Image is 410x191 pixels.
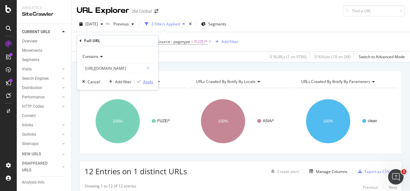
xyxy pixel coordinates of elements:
div: Create alert [277,169,299,174]
h4: URLs Crawled By Botify By parameters [300,77,391,87]
svg: A chart. [190,93,290,149]
svg: A chart. [295,93,395,149]
a: Overview [22,38,67,45]
div: Cancel [88,79,100,84]
button: Export as CSV [356,166,389,177]
button: Switch to Advanced Mode [356,52,405,62]
span: = [191,39,193,44]
iframe: Intercom live chat [388,169,404,185]
text: clean [368,119,377,123]
a: Outlinks [22,131,60,138]
a: Movements [22,47,67,54]
a: Distribution [22,85,60,91]
div: Overview [22,38,37,45]
span: URLs Crawled By Botify By parameters [301,79,370,84]
a: Segments [22,57,67,63]
a: NEW URLS [22,151,60,158]
button: Next [389,183,397,191]
div: Analysis Info [22,179,44,186]
div: Performance [22,94,44,101]
div: Showing 1 to 12 of 12 entries [84,183,136,191]
div: 0 % URLs ( 1 on 976K ) [270,54,307,59]
span: Previous [111,21,129,27]
text: FUZE/* [157,119,170,123]
a: Sitemaps [22,141,60,147]
a: CURRENT URLS [22,29,60,35]
div: SiteCrawler [22,11,66,18]
div: 3M Global [132,8,152,14]
div: Segments [22,57,39,63]
div: URL Explorer [77,5,129,16]
button: Previous [363,183,378,191]
div: Add filter [115,79,132,84]
div: arrow-right-arrow-left [154,9,158,14]
a: Inlinks [22,122,60,129]
div: Full URL [84,38,100,43]
span: URLs Crawled By Botify By locale [196,79,256,84]
div: Manage Columns [316,169,347,174]
div: NEW URLS [22,151,41,158]
div: Previous [363,185,378,190]
span: vs [106,21,111,26]
div: Switch to Advanced Mode [359,54,405,59]
div: Apply [143,79,153,84]
span: FUZE/* [194,37,207,46]
div: Movements [22,47,42,54]
a: Content [22,113,67,119]
a: Performance [22,94,60,101]
span: 1 [401,169,406,174]
div: CURRENT URLS [22,29,50,35]
text: 100% [323,119,333,123]
div: Content [22,113,36,119]
div: Next [389,185,397,190]
span: Segments [208,21,226,27]
div: HTTP Codes [22,103,44,110]
div: DISAPPEARED URLS [22,160,54,174]
button: Add Filter [213,38,239,46]
div: Distribution [22,85,42,91]
button: Add filter [106,78,132,85]
button: Cancel [80,78,100,85]
button: Segments [199,19,229,29]
button: [DATE] [77,19,106,29]
div: Add Filter [221,39,239,44]
span: 2025 Sep. 21st [85,21,98,27]
text: 100% [113,119,123,123]
div: 0 % Visits ( 10 on 2M ) [315,54,351,59]
span: 12 Entries on 1 distinct URLs [84,166,187,177]
h4: URLs Crawled By Botify By locale [195,77,286,87]
div: Export as CSV [365,169,389,174]
div: 2 Filters Applied [151,21,180,27]
a: Analysis Info [22,179,67,186]
button: Create alert [268,166,299,177]
text: ASIA/* [263,119,274,123]
button: 2 Filters Applied [142,19,188,29]
a: DISAPPEARED URLS [22,160,60,174]
span: Contains [83,54,98,59]
div: Inlinks [22,122,33,129]
div: Sitemaps [22,141,38,147]
button: Previous [111,19,137,29]
span: Source - pagetype [158,39,190,44]
div: Visits [22,66,32,73]
input: Find a URL [343,5,405,16]
button: Apply [134,78,153,85]
svg: A chart. [84,93,185,149]
div: Analytics [22,5,66,11]
a: HTTP Codes [22,103,60,110]
a: Visits [22,66,60,73]
text: 100% [218,119,228,123]
div: Search Engines [22,75,49,82]
button: Manage Columns [307,168,347,175]
div: Outlinks [22,131,36,138]
div: times [188,21,193,27]
a: Search Engines [22,75,60,82]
